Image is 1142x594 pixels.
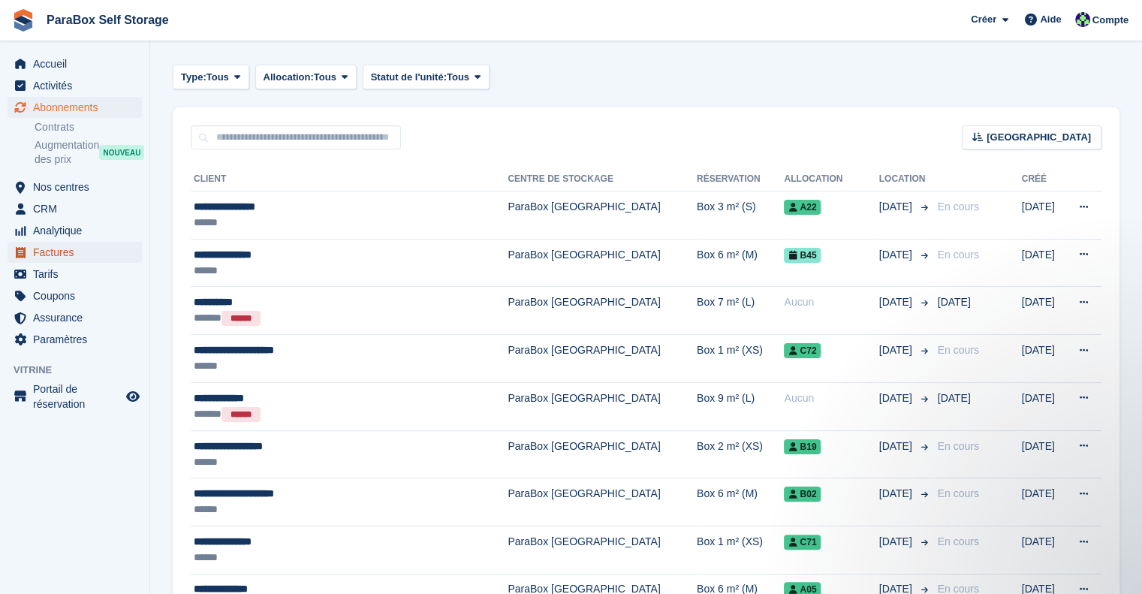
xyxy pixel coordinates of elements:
div: Aucun [784,390,878,406]
span: Analytique [33,220,123,241]
span: Augmentation des prix [35,138,99,167]
span: [DATE] [879,390,915,406]
span: [DATE] [879,199,915,215]
td: [DATE] [1022,335,1063,383]
span: B02 [784,487,821,502]
a: menu [8,307,142,328]
a: menu [8,381,142,412]
td: ParaBox [GEOGRAPHIC_DATA] [508,526,697,574]
span: En cours [938,535,979,547]
span: [GEOGRAPHIC_DATA] [987,130,1091,145]
a: menu [8,264,142,285]
td: [DATE] [1022,287,1063,335]
span: B19 [784,439,821,454]
span: [DATE] [879,534,915,550]
a: menu [8,75,142,96]
th: Centre de stockage [508,167,697,191]
div: Aucun [784,294,878,310]
span: Abonnements [33,97,123,118]
a: menu [8,220,142,241]
a: Augmentation des prix NOUVEAU [35,137,142,167]
td: Box 6 m² (M) [697,239,785,287]
th: Client [191,167,508,191]
th: Allocation [784,167,878,191]
span: [DATE] [938,392,971,404]
th: Location [879,167,932,191]
td: [DATE] [1022,191,1063,240]
a: menu [8,329,142,350]
span: [DATE] [879,294,915,310]
span: Paramètres [33,329,123,350]
span: Assurance [33,307,123,328]
span: Portail de réservation [33,381,123,412]
td: ParaBox [GEOGRAPHIC_DATA] [508,287,697,335]
td: [DATE] [1022,239,1063,287]
button: Statut de l'unité: Tous [363,65,490,89]
span: A22 [784,200,821,215]
a: Boutique d'aperçu [124,387,142,406]
span: [DATE] [879,486,915,502]
td: ParaBox [GEOGRAPHIC_DATA] [508,478,697,526]
th: Réservation [697,167,785,191]
a: Contrats [35,120,142,134]
button: Allocation: Tous [255,65,357,89]
span: B45 [784,248,821,263]
span: Vitrine [14,363,149,378]
td: Box 6 m² (M) [697,478,785,526]
span: En cours [938,487,979,499]
span: C71 [784,535,821,550]
th: Créé [1022,167,1063,191]
img: Tess Bédat [1075,12,1090,27]
span: [DATE] [879,439,915,454]
span: Accueil [33,53,123,74]
span: Factures [33,242,123,263]
span: Statut de l'unité: [371,70,447,85]
span: C72 [784,343,821,358]
span: Nos centres [33,176,123,197]
span: En cours [938,249,979,261]
span: [DATE] [938,296,971,308]
span: Aide [1040,12,1061,27]
td: Box 1 m² (XS) [697,335,785,383]
a: menu [8,285,142,306]
a: menu [8,53,142,74]
td: Box 2 m² (XS) [697,430,785,478]
span: Activités [33,75,123,96]
td: ParaBox [GEOGRAPHIC_DATA] [508,191,697,240]
td: ParaBox [GEOGRAPHIC_DATA] [508,430,697,478]
span: Tous [447,70,469,85]
span: En cours [938,344,979,356]
span: En cours [938,440,979,452]
td: ParaBox [GEOGRAPHIC_DATA] [508,239,697,287]
button: Type: Tous [173,65,249,89]
span: Créer [971,12,996,27]
a: menu [8,176,142,197]
span: Type: [181,70,206,85]
td: [DATE] [1022,478,1063,526]
td: Box 3 m² (S) [697,191,785,240]
a: menu [8,97,142,118]
span: Allocation: [264,70,314,85]
span: [DATE] [879,247,915,263]
td: Box 9 m² (L) [697,382,785,430]
td: ParaBox [GEOGRAPHIC_DATA] [508,335,697,383]
span: CRM [33,198,123,219]
span: Tous [314,70,336,85]
a: menu [8,198,142,219]
span: [DATE] [879,342,915,358]
a: ParaBox Self Storage [41,8,175,32]
span: Coupons [33,285,123,306]
td: [DATE] [1022,430,1063,478]
span: Compte [1092,13,1128,28]
img: stora-icon-8386f47178a22dfd0bd8f6a31ec36ba5ce8667c1dd55bd0f319d3a0aa187defe.svg [12,9,35,32]
td: [DATE] [1022,526,1063,574]
td: ParaBox [GEOGRAPHIC_DATA] [508,382,697,430]
div: NOUVEAU [99,145,144,160]
td: Box 7 m² (L) [697,287,785,335]
span: En cours [938,201,979,213]
td: [DATE] [1022,382,1063,430]
span: Tarifs [33,264,123,285]
span: Tous [206,70,229,85]
td: Box 1 m² (XS) [697,526,785,574]
a: menu [8,242,142,263]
